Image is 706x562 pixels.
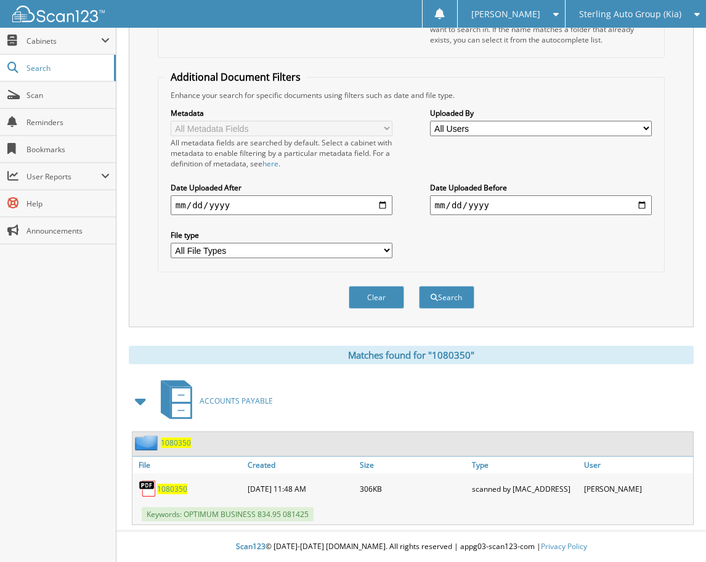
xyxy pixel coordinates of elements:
[164,90,658,100] div: Enhance your search for specific documents using filters such as date and file type.
[157,484,187,494] a: 1080350
[430,182,652,193] label: Date Uploaded Before
[26,63,108,73] span: Search
[129,346,694,364] div: Matches found for "1080350"
[116,532,706,562] div: © [DATE]-[DATE] [DOMAIN_NAME]. All rights reserved | appg03-scan123-com |
[164,70,307,84] legend: Additional Document Filters
[262,158,278,169] a: here
[161,438,191,448] a: 1080350
[357,476,469,501] div: 306KB
[139,479,157,498] img: PDF.png
[245,457,357,473] a: Created
[469,457,581,473] a: Type
[153,377,273,425] a: ACCOUNTS PAYABLE
[236,541,266,552] span: Scan123
[26,36,101,46] span: Cabinets
[171,230,393,240] label: File type
[135,435,161,450] img: folder2.png
[26,117,110,128] span: Reminders
[430,108,652,118] label: Uploaded By
[644,503,706,562] iframe: Chat Widget
[349,286,404,309] button: Clear
[132,457,245,473] a: File
[245,476,357,501] div: [DATE] 11:48 AM
[26,226,110,236] span: Announcements
[26,198,110,209] span: Help
[469,476,581,501] div: scanned by [MAC_ADDRESS]
[171,108,393,118] label: Metadata
[581,457,693,473] a: User
[142,507,314,521] span: Keywords: OPTIMUM BUSINESS 834.95 081425
[26,144,110,155] span: Bookmarks
[171,137,393,169] div: All metadata fields are searched by default. Select a cabinet with metadata to enable filtering b...
[471,10,540,18] span: [PERSON_NAME]
[171,182,393,193] label: Date Uploaded After
[12,6,105,22] img: scan123-logo-white.svg
[579,10,681,18] span: Sterling Auto Group (Kia)
[430,195,652,215] input: end
[357,457,469,473] a: Size
[541,541,587,552] a: Privacy Policy
[200,396,273,406] span: ACCOUNTS PAYABLE
[419,286,474,309] button: Search
[26,90,110,100] span: Scan
[430,14,652,45] div: Select a cabinet and begin typing the name of the folder you want to search in. If the name match...
[581,476,693,501] div: [PERSON_NAME]
[26,171,101,182] span: User Reports
[171,195,393,215] input: start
